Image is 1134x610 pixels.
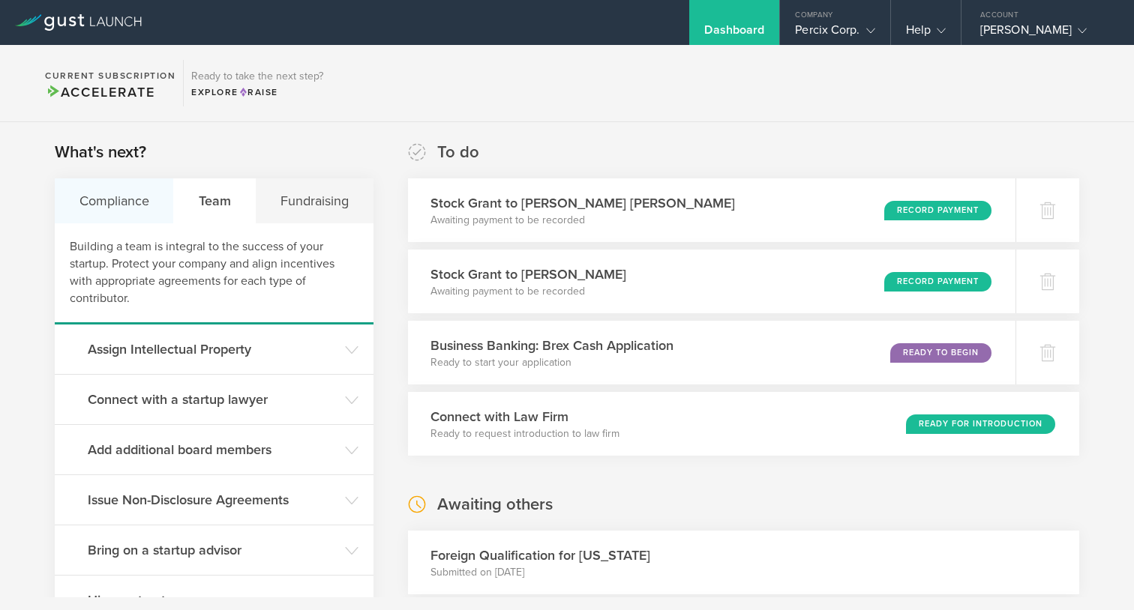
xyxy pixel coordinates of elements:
div: Dashboard [704,22,764,45]
h2: Awaiting others [437,494,553,516]
div: [PERSON_NAME] [980,22,1108,45]
p: Ready to request introduction to law firm [430,426,619,441]
h3: Hire contractors [88,591,337,610]
div: Compliance [55,178,174,223]
h3: Assign Intellectual Property [88,339,337,359]
h2: What's next? [55,142,146,163]
h3: Ready to take the next step? [191,71,323,82]
h3: Bring on a startup advisor [88,540,337,560]
h2: To do [437,142,479,163]
div: Fundraising [256,178,373,223]
p: Ready to start your application [430,355,673,370]
div: Help [906,22,946,45]
div: Record Payment [884,201,991,220]
div: Stock Grant to [PERSON_NAME]Awaiting payment to be recordedRecord Payment [408,250,1015,313]
p: Awaiting payment to be recorded [430,284,626,299]
h3: Foreign Qualification for [US_STATE] [430,546,650,565]
div: Explore [191,85,323,99]
div: Record Payment [884,272,991,292]
div: Business Banking: Brex Cash ApplicationReady to start your applicationReady to Begin [408,321,1015,384]
div: Team [174,178,256,223]
div: Percix Corp. [795,22,874,45]
h3: Connect with Law Firm [430,407,619,426]
h3: Stock Grant to [PERSON_NAME] [PERSON_NAME] [430,193,735,213]
div: Ready for Introduction [906,414,1055,434]
h3: Connect with a startup lawyer [88,390,337,409]
div: Ready to take the next step?ExploreRaise [183,60,331,106]
h3: Issue Non-Disclosure Agreements [88,490,337,510]
p: Submitted on [DATE] [430,565,650,580]
div: Stock Grant to [PERSON_NAME] [PERSON_NAME]Awaiting payment to be recordedRecord Payment [408,178,1015,242]
h3: Add additional board members [88,440,337,459]
p: Awaiting payment to be recorded [430,213,735,228]
div: Ready to Begin [890,343,991,363]
span: Accelerate [45,84,154,100]
h2: Current Subscription [45,71,175,80]
div: Connect with Law FirmReady to request introduction to law firmReady for Introduction [408,392,1079,456]
h3: Stock Grant to [PERSON_NAME] [430,265,626,284]
span: Raise [238,87,278,97]
div: Building a team is integral to the success of your startup. Protect your company and align incent... [55,223,373,324]
h3: Business Banking: Brex Cash Application [430,336,673,355]
iframe: Chat Widget [1059,538,1134,610]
